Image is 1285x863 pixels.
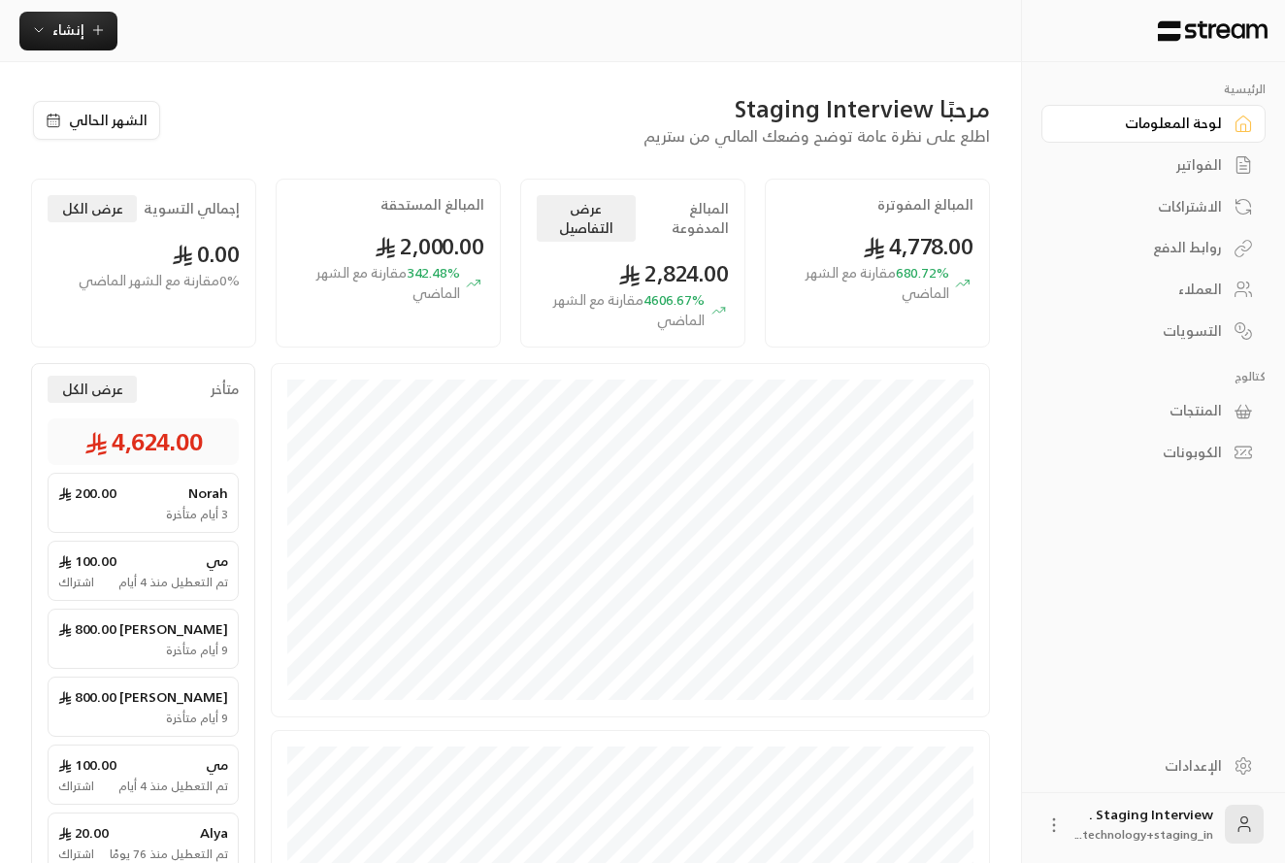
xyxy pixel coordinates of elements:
[636,199,729,238] h2: المبالغ المدفوعة
[166,711,228,726] span: 9 أيام متأخرة
[118,779,228,794] span: تم التعطيل منذ 4 أيام
[58,755,116,775] span: 100.00
[618,253,729,293] span: 2,824.00
[1041,147,1266,184] a: الفواتير
[48,195,137,222] button: عرض الكل
[33,101,160,140] button: الشهر الحالي
[166,507,228,522] span: 3 أيام متأخرة
[206,755,228,775] span: مي
[166,643,228,658] span: 9 أيام متأخرة
[1156,20,1269,42] img: Logo
[84,426,203,457] span: 4,624.00
[1041,747,1266,784] a: الإعدادات
[1066,756,1222,776] div: الإعدادات
[79,271,240,291] span: 0 % مقارنة مع الشهر الماضي
[537,290,706,331] span: 4606.67 %
[58,823,109,843] span: 20.00
[211,380,239,399] span: متأخر
[1041,187,1266,225] a: الاشتراكات
[1066,155,1222,175] div: الفواتير
[1041,271,1266,309] a: العملاء
[48,677,239,737] a: [PERSON_NAME]800.00 9 أيام متأخرة
[58,575,94,590] span: اشتراك
[781,263,949,304] span: 680.72 %
[58,619,116,639] span: 800.00
[58,551,116,571] span: 100.00
[1066,280,1222,299] div: العملاء
[110,846,228,862] span: تم التعطيل منذ 76 يومًا
[58,687,116,707] span: 800.00
[1066,401,1222,420] div: المنتجات
[181,93,991,124] div: مرحبًا Staging Interview
[1066,238,1222,257] div: روابط الدفع
[643,122,990,149] span: اطلع على نظرة عامة توضح وضعك المالي من ستريم
[58,483,116,503] span: 200.00
[119,619,228,639] span: [PERSON_NAME]
[1041,434,1266,472] a: الكوبونات
[1041,369,1266,384] p: كتالوج
[863,226,973,266] span: 4,778.00
[19,12,117,50] button: إنشاء
[48,745,239,805] a: مي100.00 تم التعطيل منذ 4 أياماشتراك
[1041,312,1266,349] a: التسويات
[1075,824,1213,845] span: technology+staging_in...
[1041,82,1266,97] p: الرئيسية
[553,287,705,332] span: مقارنة مع الشهر الماضي
[375,226,485,266] span: 2,000.00
[119,687,228,707] span: [PERSON_NAME]
[537,195,636,242] button: عرض التفاصيل
[48,541,239,601] a: مي100.00 تم التعطيل منذ 4 أياماشتراك
[1041,392,1266,430] a: المنتجات
[118,575,228,590] span: تم التعطيل منذ 4 أيام
[1075,805,1213,844] div: Staging Interview .
[1041,229,1266,267] a: روابط الدفع
[806,260,949,305] span: مقارنة مع الشهر الماضي
[48,609,239,669] a: [PERSON_NAME]800.00 9 أيام متأخرة
[380,195,484,215] h2: المبالغ المستحقة
[1066,114,1222,133] div: لوحة المعلومات
[1066,321,1222,341] div: التسويات
[316,260,460,305] span: مقارنة مع الشهر الماضي
[58,779,94,794] span: اشتراك
[292,263,460,304] span: 342.48 %
[172,234,241,274] span: 0.00
[58,846,94,862] span: اشتراك
[144,199,240,218] h2: إجمالي التسوية
[200,823,228,843] span: Alya
[1066,197,1222,216] div: الاشتراكات
[1066,443,1222,462] div: الكوبونات
[48,473,239,533] a: Norah200.00 3 أيام متأخرة
[877,195,973,215] h2: المبالغ المفوترة
[1041,105,1266,143] a: لوحة المعلومات
[48,376,137,403] button: عرض الكل
[52,17,84,42] span: إنشاء
[206,551,228,571] span: مي
[188,483,228,503] span: Norah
